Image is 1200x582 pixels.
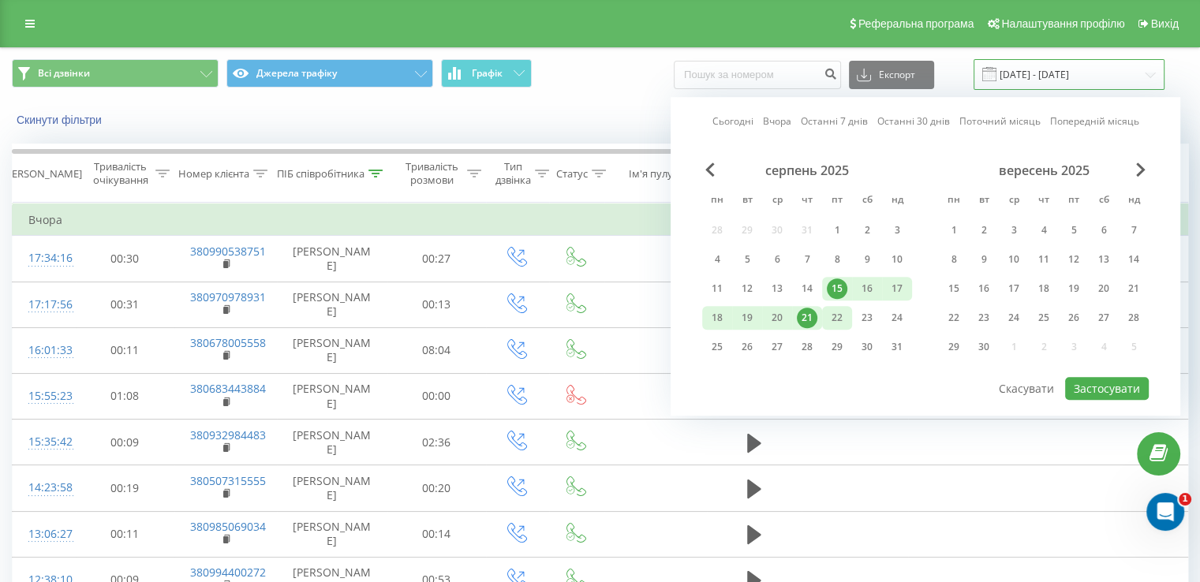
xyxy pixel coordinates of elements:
[190,565,266,580] a: 380994400272
[969,306,999,330] div: вт 23 вер 2025 р.
[939,218,969,242] div: пн 1 вер 2025 р.
[827,278,847,299] div: 15
[76,282,174,327] td: 00:31
[972,189,996,213] abbr: вівторок
[1050,114,1139,129] a: Попередній місяць
[974,308,994,328] div: 23
[226,59,433,88] button: Джерела трафіку
[942,189,966,213] abbr: понеділок
[1089,277,1119,300] div: сб 20 вер 2025 р.
[999,218,1029,242] div: ср 3 вер 2025 р.
[767,278,787,299] div: 13
[735,189,759,213] abbr: вівторок
[944,249,964,270] div: 8
[767,308,787,328] div: 20
[1059,248,1089,271] div: пт 12 вер 2025 р.
[882,306,912,330] div: нд 24 серп 2025 р.
[827,337,847,357] div: 29
[178,167,249,181] div: Номер клієнта
[944,308,964,328] div: 22
[767,337,787,357] div: 27
[712,114,753,129] a: Сьогодні
[76,327,174,373] td: 00:11
[1122,189,1146,213] abbr: неділя
[882,335,912,359] div: нд 31 серп 2025 р.
[1119,277,1149,300] div: нд 21 вер 2025 р.
[827,220,847,241] div: 1
[1059,218,1089,242] div: пт 5 вер 2025 р.
[737,249,757,270] div: 5
[76,373,174,419] td: 01:08
[76,420,174,465] td: 00:09
[887,278,907,299] div: 17
[1059,306,1089,330] div: пт 26 вер 2025 р.
[387,282,486,327] td: 00:13
[28,289,60,320] div: 17:17:56
[792,335,822,359] div: чт 28 серп 2025 р.
[1123,220,1144,241] div: 7
[969,218,999,242] div: вт 2 вер 2025 р.
[990,377,1063,400] button: Скасувати
[732,277,762,300] div: вт 12 серп 2025 р.
[277,167,364,181] div: ПІБ співробітника
[1034,249,1054,270] div: 11
[1001,17,1124,30] span: Налаштування профілю
[1029,306,1059,330] div: чт 25 вер 2025 р.
[885,189,909,213] abbr: неділя
[795,189,819,213] abbr: четвер
[858,17,974,30] span: Реферальна програма
[190,427,266,442] a: 380932984483
[190,519,266,534] a: 380985069034
[825,189,849,213] abbr: п’ятниця
[707,249,727,270] div: 4
[1029,277,1059,300] div: чт 18 вер 2025 р.
[1119,306,1149,330] div: нд 28 вер 2025 р.
[969,335,999,359] div: вт 30 вер 2025 р.
[969,277,999,300] div: вт 16 вер 2025 р.
[822,335,852,359] div: пт 29 серп 2025 р.
[822,248,852,271] div: пт 8 серп 2025 р.
[939,162,1149,178] div: вересень 2025
[190,289,266,304] a: 380970978931
[852,277,882,300] div: сб 16 серп 2025 р.
[1002,189,1026,213] abbr: середа
[944,278,964,299] div: 15
[1089,306,1119,330] div: сб 27 вер 2025 р.
[1004,220,1024,241] div: 3
[1179,493,1191,506] span: 1
[1151,17,1179,30] span: Вихід
[1119,248,1149,271] div: нд 14 вер 2025 р.
[1136,162,1146,177] span: Next Month
[472,68,503,79] span: Графік
[277,465,387,511] td: [PERSON_NAME]
[857,220,877,241] div: 2
[1004,278,1024,299] div: 17
[974,278,994,299] div: 16
[852,218,882,242] div: сб 2 серп 2025 р.
[1123,249,1144,270] div: 14
[797,337,817,357] div: 28
[855,189,879,213] abbr: субота
[1065,377,1149,400] button: Застосувати
[857,249,877,270] div: 9
[887,308,907,328] div: 24
[763,114,791,129] a: Вчора
[12,113,110,127] button: Скинути фільтри
[882,248,912,271] div: нд 10 серп 2025 р.
[827,249,847,270] div: 8
[827,308,847,328] div: 22
[767,249,787,270] div: 6
[762,306,792,330] div: ср 20 серп 2025 р.
[852,306,882,330] div: сб 23 серп 2025 р.
[190,381,266,396] a: 380683443884
[887,220,907,241] div: 3
[277,282,387,327] td: [PERSON_NAME]
[12,59,219,88] button: Всі дзвінки
[556,167,588,181] div: Статус
[28,335,60,366] div: 16:01:33
[877,114,950,129] a: Останні 30 днів
[852,335,882,359] div: сб 30 серп 2025 р.
[277,373,387,419] td: [PERSON_NAME]
[401,160,463,187] div: Тривалість розмови
[707,278,727,299] div: 11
